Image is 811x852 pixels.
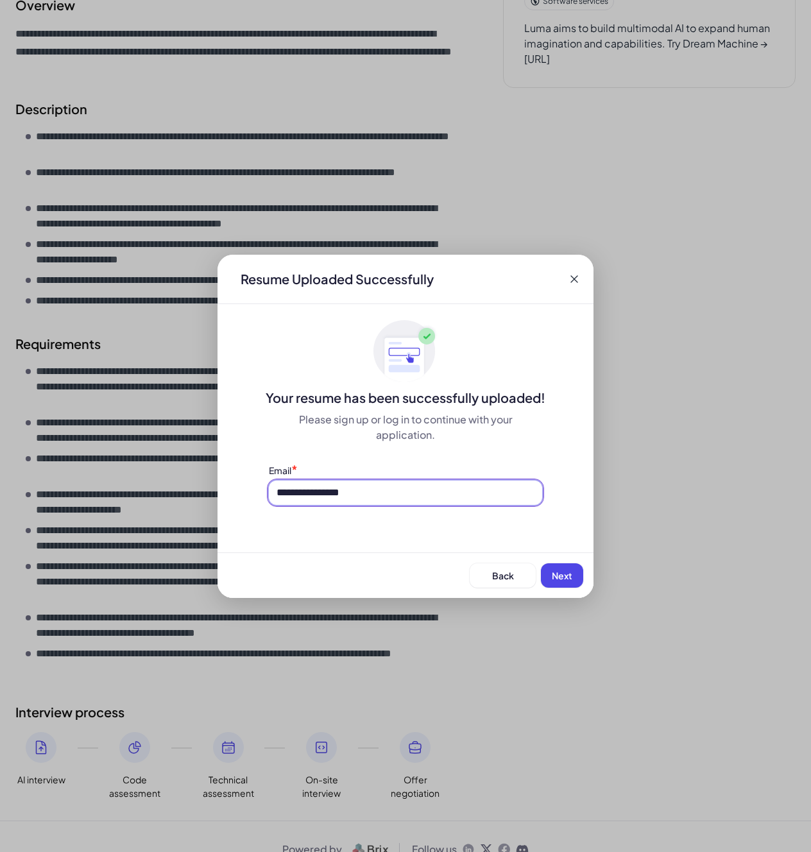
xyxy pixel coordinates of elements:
[218,389,593,407] div: Your resume has been successfully uploaded!
[373,319,438,384] img: ApplyedMaskGroup3.svg
[269,464,291,476] label: Email
[269,412,542,443] div: Please sign up or log in to continue with your application.
[230,270,444,288] div: Resume Uploaded Successfully
[552,570,572,581] span: Next
[470,563,536,588] button: Back
[541,563,583,588] button: Next
[492,570,514,581] span: Back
